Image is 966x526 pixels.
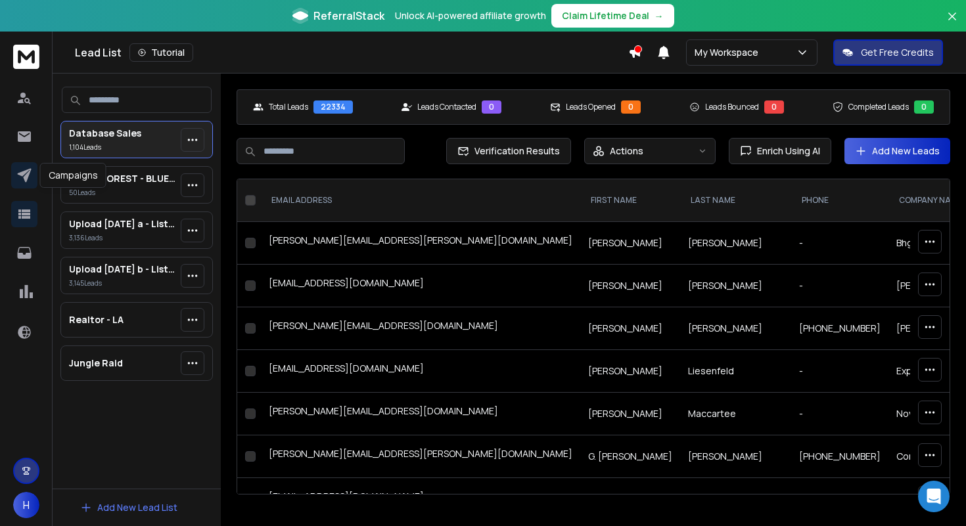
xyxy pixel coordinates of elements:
p: Total Leads [269,102,308,112]
p: 3,145 Lead s [69,278,175,288]
p: Unlock AI-powered affiliate growth [395,9,546,22]
td: - [791,222,888,265]
div: [PERSON_NAME][EMAIL_ADDRESS][DOMAIN_NAME] [269,405,572,423]
p: Completed Leads [848,102,909,112]
td: [PERSON_NAME] [580,307,680,350]
button: Close banner [944,8,961,39]
button: H [13,492,39,518]
p: Database Sales [69,127,141,140]
div: 0 [914,100,934,114]
p: My Workspace [695,46,764,59]
div: [EMAIL_ADDRESS][DOMAIN_NAME] [269,276,572,295]
span: ReferralStack [313,8,384,24]
td: [PERSON_NAME] [580,478,680,521]
th: EMAIL ADDRESS [261,179,580,222]
p: Get Free Credits [861,46,934,59]
p: Leads Contacted [417,102,476,112]
div: 0 [764,100,784,114]
div: Open Intercom Messenger [918,481,950,512]
p: Actions [610,144,643,158]
div: [PERSON_NAME][EMAIL_ADDRESS][PERSON_NAME][DOMAIN_NAME] [269,234,572,252]
td: [PERSON_NAME] [680,222,791,265]
button: Get Free Credits [833,39,943,66]
td: [PHONE_NUMBER] [791,435,888,478]
td: Liesenfeld [680,350,791,393]
td: [PERSON_NAME] [580,393,680,435]
button: Tutorial [129,43,193,62]
p: Realtor - LA [69,313,124,326]
div: Campaigns [40,163,106,188]
td: [PERSON_NAME] [580,222,680,265]
a: Add New Leads [855,144,940,158]
span: Verification Results [469,144,560,158]
p: 2 LAKE FOREST - BLUE 2-51 [DATE] [69,172,175,185]
div: [EMAIL_ADDRESS][DOMAIN_NAME] [269,490,572,508]
button: Claim Lifetime Deal→ [551,4,674,28]
div: [EMAIL_ADDRESS][DOMAIN_NAME] [269,362,572,380]
td: - [791,265,888,307]
button: Add New Lead List [70,494,188,521]
td: [PERSON_NAME] [680,307,791,350]
p: Upload [DATE] a - List . Email . Lake Forest - Group A [69,217,175,230]
td: [PERSON_NAME] [680,265,791,307]
td: - [791,478,888,521]
p: 50 Lead s [69,188,175,198]
td: - [791,393,888,435]
span: Enrich Using AI [752,144,820,158]
td: G. [PERSON_NAME] [580,435,680,478]
p: 3,136 Lead s [69,233,175,243]
button: Verification Results [446,138,571,164]
th: LAST NAME [680,179,791,222]
p: Upload [DATE] b - List . Email . Lake Forest - Group B [69,263,175,276]
div: 0 [482,100,501,114]
p: 1,104 Lead s [69,142,141,152]
td: Maccartee [680,393,791,435]
td: [PERSON_NAME] [580,265,680,307]
span: → [655,9,664,22]
div: 22334 [313,100,353,114]
td: [PERSON_NAME] [580,350,680,393]
td: - [791,350,888,393]
td: [PERSON_NAME] [680,478,791,521]
p: Leads Bounced [705,102,759,112]
td: [PHONE_NUMBER] [791,307,888,350]
button: Enrich Using AI [729,138,831,164]
div: Lead List [75,43,628,62]
div: 0 [621,100,641,114]
div: [PERSON_NAME][EMAIL_ADDRESS][DOMAIN_NAME] [269,319,572,338]
th: Phone [791,179,888,222]
p: Leads Opened [566,102,616,112]
button: Add New Leads [844,138,950,164]
th: FIRST NAME [580,179,680,222]
p: Jungle Raid [69,357,123,370]
div: [PERSON_NAME][EMAIL_ADDRESS][PERSON_NAME][DOMAIN_NAME] [269,447,572,466]
td: [PERSON_NAME] [680,435,791,478]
